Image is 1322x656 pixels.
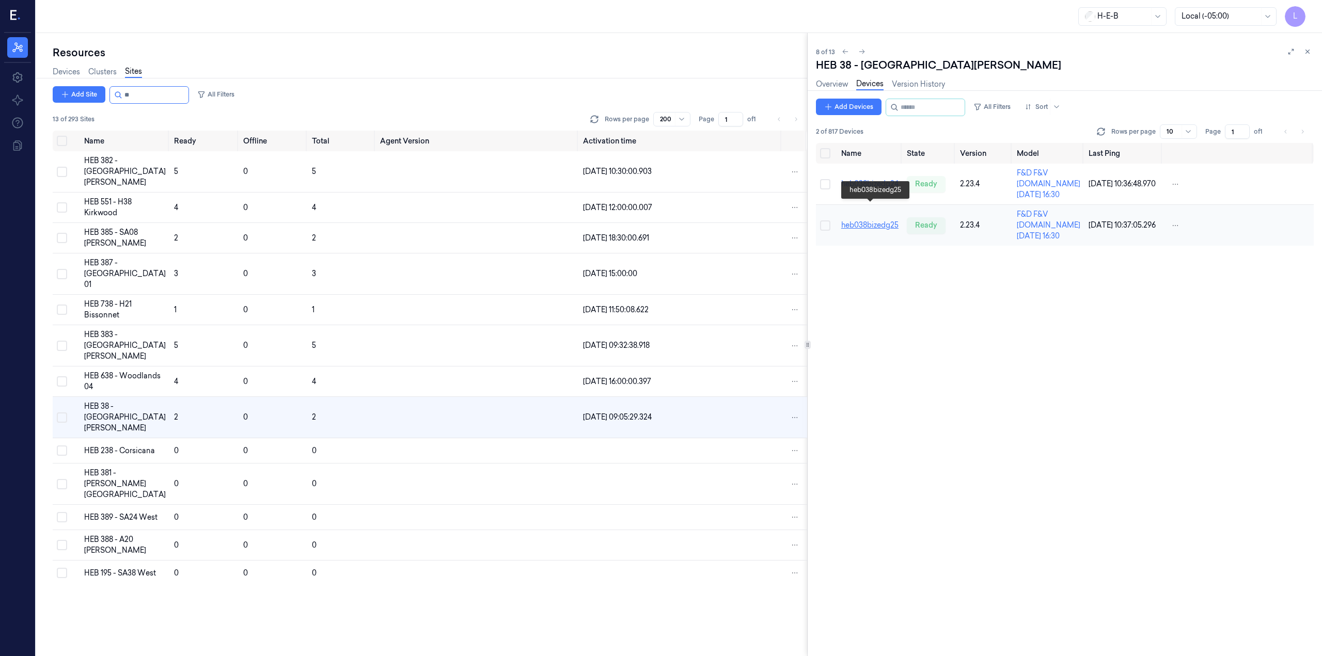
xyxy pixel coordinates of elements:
[57,167,67,177] button: Select row
[892,79,945,90] a: Version History
[772,112,803,126] nav: pagination
[57,479,67,489] button: Select row
[376,131,579,151] th: Agent Version
[841,220,899,230] a: heb038bizedg25
[816,127,863,136] span: 2 of 817 Devices
[837,143,903,164] th: Name
[57,305,67,315] button: Select row
[84,371,166,392] div: HEB 638 - Woodlands 04
[1279,124,1310,139] nav: pagination
[312,269,316,278] span: 3
[312,540,317,550] span: 0
[243,412,248,422] span: 0
[243,479,248,488] span: 0
[816,47,835,56] span: 8 of 13
[312,377,316,386] span: 4
[1089,220,1158,231] div: [DATE] 10:37:05.296
[1254,127,1270,136] span: of 1
[57,376,67,387] button: Select row
[84,197,166,218] div: HEB 551 - H38 Kirkwood
[174,269,178,278] span: 3
[699,115,714,124] span: Page
[820,148,830,158] button: Select all
[579,131,783,151] th: Activation time
[243,540,248,550] span: 0
[174,412,178,422] span: 2
[84,155,166,188] div: HEB 382 - [GEOGRAPHIC_DATA][PERSON_NAME]
[239,131,308,151] th: Offline
[80,131,170,151] th: Name
[820,220,830,231] button: Select row
[84,329,166,362] div: HEB 383 - [GEOGRAPHIC_DATA][PERSON_NAME]
[583,203,652,212] span: [DATE] 12:00:00.007
[57,341,67,351] button: Select row
[312,341,316,350] span: 5
[312,412,316,422] span: 2
[312,203,316,212] span: 4
[243,269,248,278] span: 0
[174,513,179,522] span: 0
[1017,209,1080,242] div: F&D F&V [DOMAIN_NAME] [DATE] 16:30
[312,513,317,522] span: 0
[583,341,650,350] span: [DATE] 09:32:38.918
[312,479,317,488] span: 0
[88,67,117,77] a: Clusters
[816,58,1061,72] div: HEB 38 - [GEOGRAPHIC_DATA][PERSON_NAME]
[84,445,166,456] div: HEB 238 - Corsicana
[312,568,317,578] span: 0
[956,143,1013,164] th: Version
[1017,168,1080,200] div: F&D F&V [DOMAIN_NAME] [DATE] 16:30
[960,179,1009,189] div: 2.23.4
[53,45,807,60] div: Resources
[1285,6,1305,27] button: L
[583,305,649,314] span: [DATE] 11:50:08.622
[583,377,651,386] span: [DATE] 16:00:00.397
[583,412,652,422] span: [DATE] 09:05:29.324
[1111,127,1156,136] p: Rows per page
[312,305,314,314] span: 1
[1205,127,1221,136] span: Page
[174,233,178,243] span: 2
[969,99,1015,115] button: All Filters
[583,233,649,243] span: [DATE] 18:30:00.691
[243,203,248,212] span: 0
[820,179,830,189] button: Select row
[170,131,239,151] th: Ready
[856,78,884,90] a: Devices
[312,167,316,176] span: 5
[174,568,179,578] span: 0
[84,468,166,500] div: HEB 381 - [PERSON_NAME][GEOGRAPHIC_DATA]
[174,167,178,176] span: 5
[174,540,179,550] span: 0
[84,227,166,249] div: HEB 385 - SA08 [PERSON_NAME]
[243,167,248,176] span: 0
[57,233,67,243] button: Select row
[907,217,946,234] div: ready
[308,131,376,151] th: Total
[174,479,179,488] span: 0
[243,446,248,455] span: 0
[312,233,316,243] span: 2
[1089,179,1158,189] div: [DATE] 10:36:48.970
[960,220,1009,231] div: 2.23.4
[1084,143,1162,164] th: Last Ping
[816,99,882,115] button: Add Devices
[583,167,652,176] span: [DATE] 10:30:00.903
[243,233,248,243] span: 0
[174,446,179,455] span: 0
[841,179,899,188] a: heb038bizedg24
[57,568,67,578] button: Select row
[174,377,178,386] span: 4
[53,86,105,103] button: Add Site
[53,115,95,124] span: 13 of 293 Sites
[57,412,67,423] button: Select row
[583,269,637,278] span: [DATE] 15:00:00
[84,401,166,434] div: HEB 38 - [GEOGRAPHIC_DATA][PERSON_NAME]
[747,115,764,124] span: of 1
[125,66,142,78] a: Sites
[605,115,649,124] p: Rows per page
[84,568,166,579] div: HEB 195 - SA38 West
[243,568,248,578] span: 0
[903,143,956,164] th: State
